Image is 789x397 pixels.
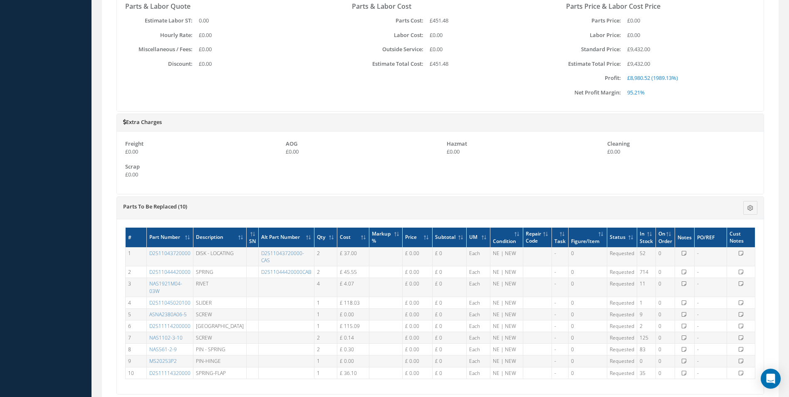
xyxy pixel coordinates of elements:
div: £0.00 [125,171,273,179]
span: - [697,311,699,318]
label: Standard Price: [554,46,621,52]
th: Qty [314,228,337,248]
td: Each [467,308,490,320]
td: Requested [607,308,637,320]
td: 2 [126,266,147,278]
td: 0 [568,248,607,266]
td: 0 [655,248,675,266]
a: D2511043720000 [149,250,190,257]
label: Estimate Labor ST: [125,17,193,24]
span: - [697,280,699,287]
td: £ 0 [432,297,467,308]
th: Part Number [147,228,193,248]
div: £451.48 [423,60,541,68]
td: NE | NEW [490,297,523,308]
td: 1 [314,297,337,308]
div: £0.00 [125,148,273,156]
th: Cost [337,228,369,248]
div: £0.00 [193,45,310,54]
span: - [697,323,699,330]
td: NE | NEW [490,266,523,278]
td: £ 0 [432,367,467,379]
td: 52 [637,248,655,266]
td: 1 [637,297,655,308]
td: Each [467,320,490,332]
td: NE | NEW [490,344,523,355]
label: Estimate Total Price: [554,61,621,67]
div: 0.00 [193,17,310,25]
a: D2511044420000 [149,268,190,275]
td: Requested [607,278,637,297]
td: 5 [126,308,147,320]
td: 1 [314,320,337,332]
td: 0 [655,297,675,308]
th: SN [247,228,259,248]
span: - [697,250,699,257]
label: Parts Cost: [339,17,423,24]
td: 0 [568,297,607,308]
th: Cust Notes [727,228,755,248]
td: £ 0.00 [403,266,432,278]
span: - [697,268,699,275]
td: 4 [314,278,337,297]
div: £0.00 [193,60,310,68]
td: Requested [607,355,637,367]
td: 0 [655,367,675,379]
td: 4 [126,297,147,308]
td: £ 0 [432,266,467,278]
td: 0 [655,355,675,367]
span: - [697,357,699,365]
label: Outside Service: [339,46,423,52]
td: £ 0.00 [403,344,432,355]
td: PIN-HINGE [193,355,247,367]
td: £ 0.00 [403,278,432,297]
td: Each [467,266,490,278]
div: £451.48 [423,17,541,25]
th: UM [467,228,490,248]
span: 95.21% [627,89,645,96]
td: 83 [637,344,655,355]
td: - [552,308,568,320]
td: NE | NEW [490,367,523,379]
label: AOG [286,141,297,147]
td: 7 [126,332,147,344]
td: 11 [637,278,655,297]
h3: Parts & Labor Quote [125,2,327,10]
td: Each [467,297,490,308]
td: SCREW [193,332,247,344]
a: Extra Charges [123,118,162,126]
a: MS20253P2 [149,357,177,365]
td: £ 0.14 [337,332,369,344]
td: £ 0 [432,332,467,344]
td: £ 0.00 [403,308,432,320]
th: Repair Code [523,228,552,248]
td: £ 0.30 [337,344,369,355]
td: 0 [655,278,675,297]
td: - [552,266,568,278]
td: Each [467,355,490,367]
td: Each [467,367,490,379]
th: Notes [675,228,694,248]
td: SPRING [193,266,247,278]
td: 2 [314,332,337,344]
a: NAS1102-3-10 [149,334,183,341]
h5: Parts To Be Replaced (10) [123,203,650,210]
div: £0.00 [423,45,541,54]
td: 0 [568,308,607,320]
td: Each [467,278,490,297]
td: 0 [568,266,607,278]
td: Each [467,248,490,266]
td: 0 [655,332,675,344]
td: Requested [607,248,637,266]
td: £ 0 [432,248,467,266]
td: 35 [637,367,655,379]
td: 1 [314,355,337,367]
td: £ 0.00 [337,308,369,320]
th: Description [193,228,247,248]
td: 714 [637,266,655,278]
td: £ 4.07 [337,278,369,297]
td: 0 [568,278,607,297]
label: Freight [125,141,143,147]
td: Requested [607,344,637,355]
td: £ 0.00 [403,320,432,332]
